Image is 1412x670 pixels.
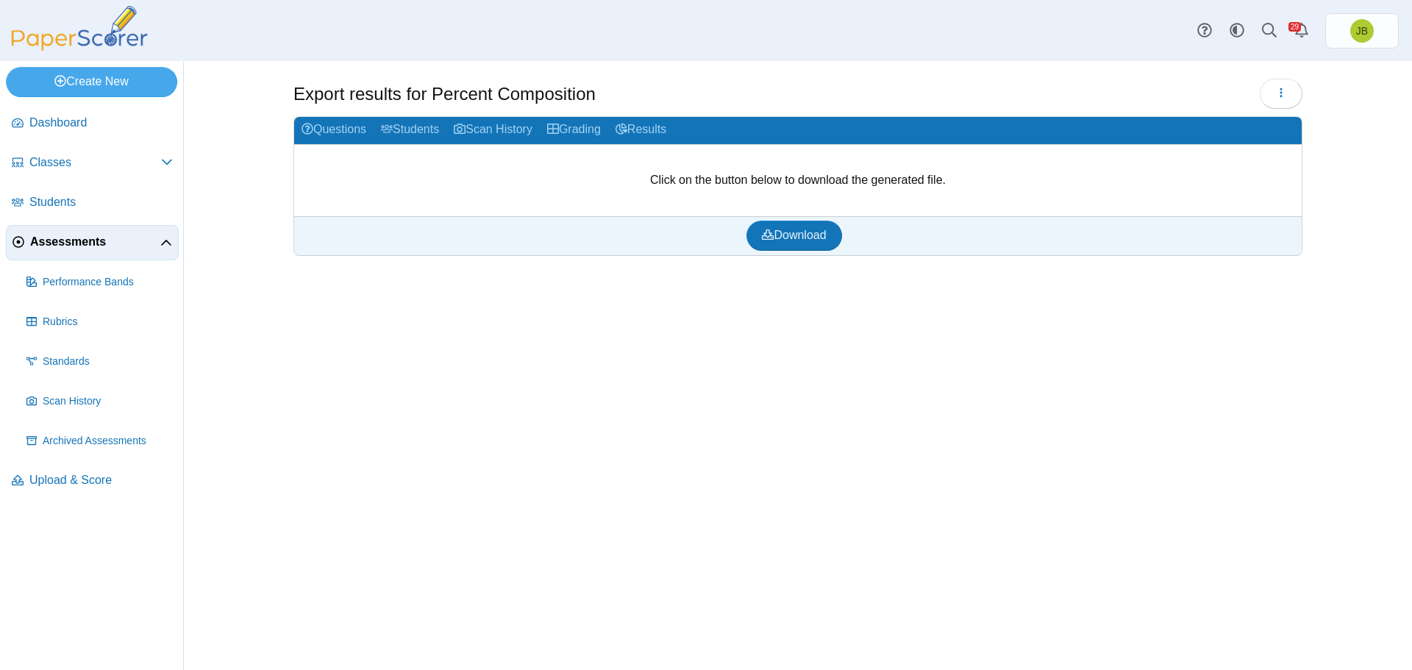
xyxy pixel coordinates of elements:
[29,154,161,171] span: Classes
[43,275,173,290] span: Performance Bands
[746,221,841,250] a: Download
[21,265,179,300] a: Performance Bands
[21,424,179,459] a: Archived Assessments
[21,384,179,419] a: Scan History
[1356,26,1368,36] span: Joel Boyd
[446,117,540,144] a: Scan History
[21,344,179,379] a: Standards
[6,225,179,260] a: Assessments
[294,117,374,144] a: Questions
[6,6,153,51] img: PaperScorer
[293,82,596,107] h1: Export results for Percent Composition
[374,117,446,144] a: Students
[29,472,173,488] span: Upload & Score
[6,67,177,96] a: Create New
[294,145,1302,216] div: Click on the button below to download the generated file.
[1325,13,1399,49] a: Joel Boyd
[43,315,173,329] span: Rubrics
[540,117,608,144] a: Grading
[29,194,173,210] span: Students
[6,185,179,221] a: Students
[6,463,179,499] a: Upload & Score
[30,234,160,250] span: Assessments
[43,394,173,409] span: Scan History
[1286,15,1318,47] a: Alerts
[29,115,173,131] span: Dashboard
[6,106,179,141] a: Dashboard
[1350,19,1374,43] span: Joel Boyd
[762,229,826,241] span: Download
[6,40,153,53] a: PaperScorer
[608,117,674,144] a: Results
[6,146,179,181] a: Classes
[43,354,173,369] span: Standards
[43,434,173,449] span: Archived Assessments
[21,304,179,340] a: Rubrics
